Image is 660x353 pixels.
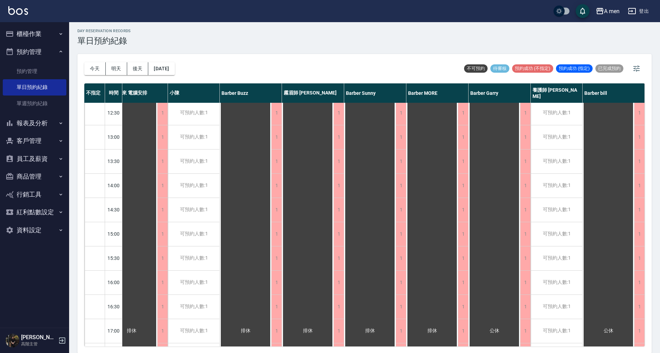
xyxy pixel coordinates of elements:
div: 1 [458,295,468,319]
div: 12:30 [105,101,122,125]
div: Barber bill [583,83,645,103]
div: 13:00 [105,125,122,149]
div: 1 [333,150,344,173]
div: 1 [157,150,168,173]
span: 公休 [602,328,615,334]
h2: day Reservation records [77,29,131,33]
div: 1 [157,319,168,343]
div: 1 [271,222,282,246]
div: 1 [333,295,344,319]
div: 可預約人數:1 [531,295,582,319]
div: 1 [333,198,344,222]
div: 1 [333,271,344,295]
div: 可預約人數:1 [531,125,582,149]
button: 報表及分析 [3,114,66,132]
div: Barber MORE [406,83,469,103]
div: 1 [271,246,282,270]
div: 1 [458,271,468,295]
div: 可預約人數:1 [168,319,219,343]
div: Barber Garry [469,83,531,103]
button: 今天 [84,62,106,75]
div: 1 [271,150,282,173]
div: 1 [634,319,644,343]
button: 資料設定 [3,221,66,239]
div: 1 [396,271,406,295]
div: 1 [396,150,406,173]
div: 1 [396,198,406,222]
div: 1 [458,198,468,222]
div: 養護師 [PERSON_NAME] [531,83,583,103]
div: 1 [520,150,530,173]
div: 1 [157,101,168,125]
div: 時間 [105,83,122,103]
div: 小陳 [168,83,220,103]
button: [DATE] [148,62,175,75]
div: 1 [157,222,168,246]
div: 1 [396,319,406,343]
div: 1 [157,198,168,222]
div: 17:00 [105,319,122,343]
span: 排休 [364,328,376,334]
button: 櫃檯作業 [3,25,66,43]
div: 可預約人數:1 [168,150,219,173]
div: 1 [634,295,644,319]
div: 1 [520,295,530,319]
button: A men [593,4,622,18]
div: 1 [271,271,282,295]
button: 行銷工具 [3,185,66,203]
div: 1 [271,101,282,125]
div: 13:30 [105,149,122,173]
div: 1 [157,271,168,295]
button: 員工及薪資 [3,150,66,168]
div: 1 [634,271,644,295]
p: 高階主管 [21,341,56,347]
div: 1 [271,125,282,149]
div: 可預約人數:1 [168,246,219,270]
div: 1 [634,150,644,173]
div: 1 [520,125,530,149]
div: 可預約人數:1 [531,222,582,246]
div: 可預約人數:1 [531,198,582,222]
div: 可預約人數:1 [531,150,582,173]
div: 不指定 [84,83,105,103]
span: 排休 [125,328,138,334]
div: 1 [520,101,530,125]
div: 1 [396,295,406,319]
div: 14:00 [105,173,122,198]
div: 1 [271,319,282,343]
div: 1 [520,246,530,270]
span: 預約成功 (不指定) [512,65,553,72]
div: 1 [520,222,530,246]
div: 14:30 [105,198,122,222]
button: 後天 [127,62,149,75]
div: 1 [520,319,530,343]
div: 1 [333,101,344,125]
button: 客戶管理 [3,132,66,150]
img: Person [6,334,19,347]
div: 可預約人數:1 [531,319,582,343]
div: 1 [157,174,168,198]
div: 1 [333,125,344,149]
div: 1 [458,101,468,125]
div: 16:00 [105,270,122,295]
div: 1 [396,246,406,270]
div: 1 [458,319,468,343]
div: 15:00 [105,222,122,246]
div: 1 [520,198,530,222]
a: 預約管理 [3,63,66,79]
div: 1 [396,174,406,198]
div: 1 [634,174,644,198]
div: 可預約人數:1 [168,198,219,222]
div: 可預約人數:1 [531,271,582,295]
div: 可預約人數:1 [531,101,582,125]
div: 霧眉師 [PERSON_NAME] [282,83,344,103]
div: 可預約人數:1 [168,101,219,125]
span: 排休 [239,328,252,334]
div: 1 [271,295,282,319]
span: 預約成功 (指定) [556,65,593,72]
div: 1 [458,150,468,173]
button: 紅利點數設定 [3,203,66,221]
button: 登出 [625,5,652,18]
div: 1 [634,101,644,125]
span: 不可預約 [464,65,488,72]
